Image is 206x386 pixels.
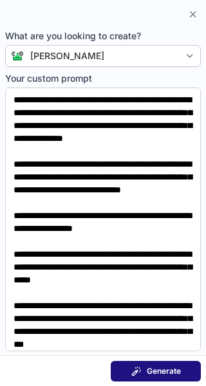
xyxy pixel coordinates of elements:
span: Your custom prompt [5,72,201,85]
img: Connie from ContactOut [6,51,24,61]
div: [PERSON_NAME] [30,50,104,62]
textarea: Your custom prompt [5,87,201,351]
span: What are you looking to create? [5,30,201,42]
button: Generate [111,361,201,381]
span: Generate [147,366,181,376]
